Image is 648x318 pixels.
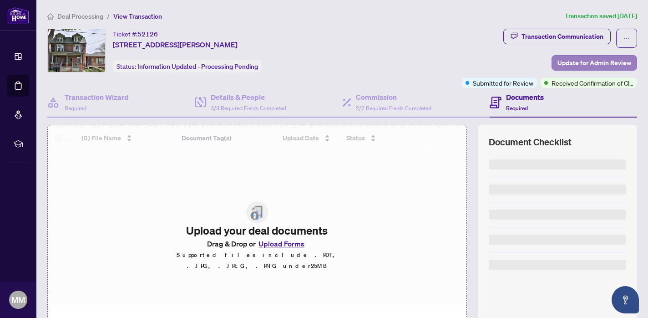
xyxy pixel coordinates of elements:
li: / [107,11,110,21]
span: Required [506,105,528,112]
img: IMG-C12314885_1.jpg [48,29,105,72]
span: Submitted for Review [473,78,533,88]
span: 3/3 Required Fields Completed [211,105,286,112]
button: Open asap [612,286,639,313]
button: Transaction Communication [503,29,611,44]
h4: Details & People [211,92,286,103]
span: View Transaction [113,12,162,21]
span: 52126 [137,30,158,38]
h4: Commission [356,92,431,103]
article: Transaction saved [DATE] [565,11,637,21]
span: MM [11,293,25,306]
span: 2/2 Required Fields Completed [356,105,431,112]
h4: Transaction Wizard [65,92,129,103]
span: home [47,13,54,20]
div: Status: [113,60,262,72]
span: Document Checklist [489,136,572,149]
span: Information Updated - Processing Pending [137,62,258,71]
span: Update for Admin Review [557,56,631,70]
span: Received Confirmation of Closing [552,78,633,88]
button: Update for Admin Review [552,55,637,71]
div: Transaction Communication [521,29,603,44]
img: logo [7,7,29,24]
h4: Documents [506,92,544,103]
span: Required [65,105,86,112]
span: Deal Processing [57,12,103,21]
span: [STREET_ADDRESS][PERSON_NAME] [113,39,238,50]
span: ellipsis [623,35,630,41]
div: Ticket #: [113,29,158,39]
